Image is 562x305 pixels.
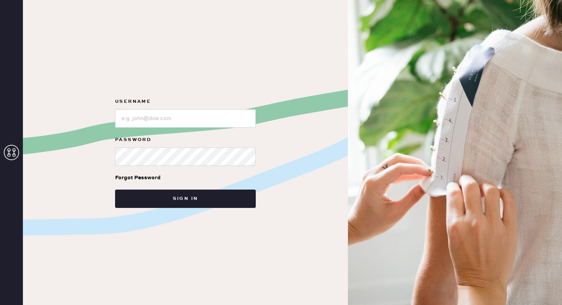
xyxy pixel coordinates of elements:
div: Forgot Password [115,174,161,182]
label: Password [115,135,256,144]
input: e.g. john@doe.com [115,109,256,128]
a: Forgot Password [115,166,161,190]
button: Sign in [115,190,256,208]
label: Username [115,97,256,106]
